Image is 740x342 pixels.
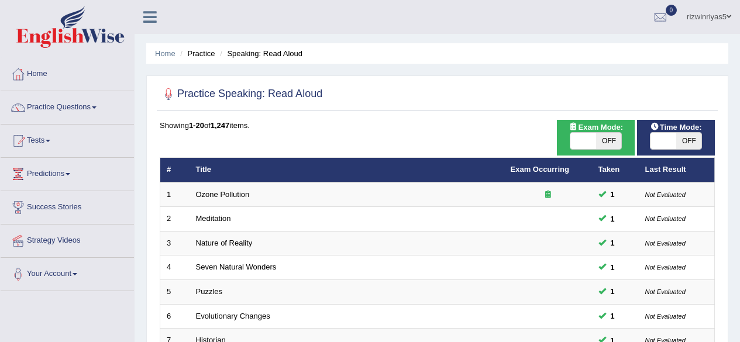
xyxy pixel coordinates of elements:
a: Predictions [1,158,134,187]
th: Last Result [639,158,715,182]
span: OFF [596,133,622,149]
a: Nature of Reality [196,239,253,247]
small: Not Evaluated [645,191,686,198]
small: Not Evaluated [645,288,686,295]
a: Meditation [196,214,231,223]
a: Puzzles [196,287,223,296]
span: Exam Mode: [565,121,628,133]
small: Not Evaluated [645,313,686,320]
a: Home [155,49,175,58]
td: 5 [160,280,190,305]
small: Not Evaluated [645,240,686,247]
b: 1-20 [189,121,204,130]
a: Seven Natural Wonders [196,262,277,271]
th: # [160,158,190,182]
a: Success Stories [1,191,134,220]
span: Time Mode: [646,121,707,133]
th: Taken [592,158,639,182]
div: Show exams occurring in exams [557,120,635,156]
span: You can still take this question [606,237,619,249]
span: You can still take this question [606,261,619,274]
span: You can still take this question [606,310,619,322]
td: 6 [160,304,190,329]
td: 4 [160,255,190,280]
td: 2 [160,207,190,232]
a: Home [1,58,134,87]
span: OFF [676,133,702,149]
b: 1,247 [211,121,230,130]
a: Strategy Videos [1,224,134,254]
span: You can still take this question [606,213,619,225]
div: Showing of items. [160,120,715,131]
a: Your Account [1,258,134,287]
a: Ozone Pollution [196,190,250,199]
th: Title [190,158,504,182]
span: You can still take this question [606,285,619,298]
td: 3 [160,231,190,255]
small: Not Evaluated [645,264,686,271]
span: You can still take this question [606,188,619,201]
span: 0 [666,5,677,16]
h2: Practice Speaking: Read Aloud [160,85,322,103]
td: 1 [160,182,190,207]
li: Speaking: Read Aloud [217,48,302,59]
a: Exam Occurring [511,165,569,174]
small: Not Evaluated [645,215,686,222]
li: Practice [177,48,215,59]
div: Exam occurring question [511,189,586,201]
a: Practice Questions [1,91,134,120]
a: Evolutionary Changes [196,312,270,320]
a: Tests [1,125,134,154]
